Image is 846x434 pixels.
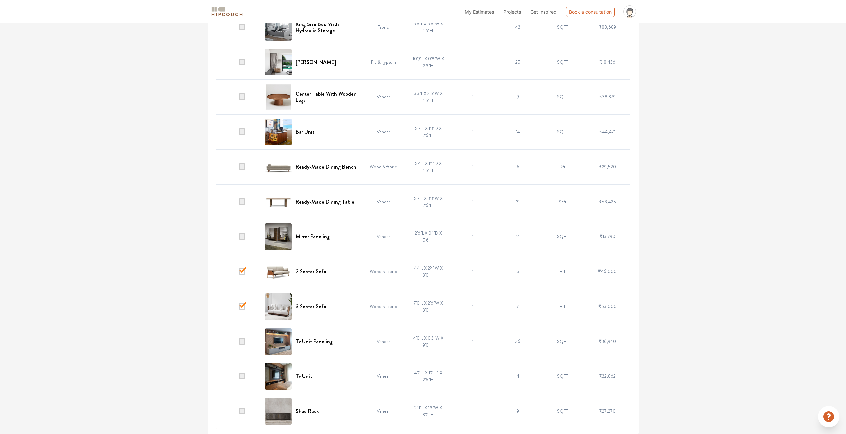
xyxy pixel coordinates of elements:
td: 1 [451,219,496,254]
td: SQFT [540,394,585,429]
td: 1 [451,324,496,359]
td: Ply & gypsum [361,45,406,79]
td: SQFT [540,79,585,114]
td: Rft [540,254,585,289]
span: ₹13,790 [600,233,615,240]
span: ₹32,862 [599,373,616,379]
img: King Size Bed With Hydraulic Storage [265,14,292,41]
td: 2'11"L X 1'3"W X 3'0"H [406,394,451,429]
td: 5 [495,254,540,289]
h6: 2 Seater Sofa [296,268,326,275]
td: 1 [451,254,496,289]
span: ₹18,436 [599,59,615,65]
span: ₹63,000 [598,303,617,310]
span: ₹36,940 [599,338,616,345]
img: Bar Unit [265,119,292,145]
h6: 3 Seater Sofa [296,303,326,310]
td: Wood & fabric [361,149,406,184]
td: SQFT [540,10,585,45]
td: Veneer [361,79,406,114]
h6: Ready-Made Dining Bench [296,164,356,170]
td: 1 [451,79,496,114]
td: Wood & fabric [361,254,406,289]
img: Tv Unit Paneling [265,328,292,355]
td: Veneer [361,394,406,429]
td: Veneer [361,114,406,149]
td: 9 [495,394,540,429]
td: Fabric [361,10,406,45]
img: Shoe Rack [265,398,292,425]
span: ₹58,425 [599,198,616,205]
span: My Estimates [465,9,494,15]
td: Rft [540,149,585,184]
h6: Center Table With Wooden Legs [296,91,357,103]
h6: Shoe Rack [296,408,319,414]
td: 5'7"L X 3'3"W X 2'6"H [406,184,451,219]
td: Veneer [361,359,406,394]
td: 6'6"L X 6'6"W X 1'6"H [406,10,451,45]
td: 4'4"L X 2'4"W X 3'0"H [406,254,451,289]
td: Rft [540,289,585,324]
td: 36 [495,324,540,359]
td: 10'9"L X 0'8"W X 2'3"H [406,45,451,79]
img: Ready-Made Dining Table [265,189,292,215]
h6: Ready-Made Dining Table [296,199,354,205]
td: 14 [495,219,540,254]
td: 7'0"L X 2'6"W X 3'0"H [406,289,451,324]
img: Mirror Paneling [265,223,292,250]
span: ₹38,379 [599,93,616,100]
span: ₹44,471 [599,128,615,135]
td: 1 [451,114,496,149]
span: ₹29,520 [599,163,616,170]
td: 1 [451,10,496,45]
td: 4 [495,359,540,394]
td: 43 [495,10,540,45]
td: 19 [495,184,540,219]
span: Get Inspired [530,9,557,15]
td: 1 [451,394,496,429]
td: 1 [451,184,496,219]
td: Veneer [361,219,406,254]
td: Veneer [361,184,406,219]
div: Book a consultation [566,7,615,17]
td: SQFT [540,114,585,149]
td: 4'0"L X 1'0"D X 2'6"H [406,359,451,394]
h6: Mirror Paneling [296,233,330,240]
span: ₹88,689 [599,24,616,30]
img: logo-horizontal.svg [210,6,244,18]
span: logo-horizontal.svg [210,4,244,19]
img: Center Table With Wooden Legs [265,84,292,110]
img: 2 Seater Sofa [265,258,292,285]
h6: Bar Unit [296,129,314,135]
td: 1 [451,45,496,79]
span: ₹27,270 [599,408,616,414]
h6: [PERSON_NAME] [296,59,336,65]
img: Curtain Pelmet [265,49,292,75]
td: Veneer [361,324,406,359]
td: 5'7"L X 1'3"D X 2'6"H [406,114,451,149]
td: 4'0"L X 0'3"W X 9'0"H [406,324,451,359]
td: 6 [495,149,540,184]
span: Projects [503,9,521,15]
td: 3'3"L X 2'6"W X 1'6"H [406,79,451,114]
img: Ready-Made Dining Bench [265,154,292,180]
td: Wood & fabric [361,289,406,324]
td: 14 [495,114,540,149]
td: 1 [451,149,496,184]
h6: Tv Unit Paneling [296,338,333,345]
td: Sqft [540,184,585,219]
td: 9 [495,79,540,114]
td: SQFT [540,359,585,394]
td: SQFT [540,45,585,79]
h6: Tv Unit [296,373,312,379]
td: SQFT [540,219,585,254]
td: SQFT [540,324,585,359]
td: 2'6"L X 0'1"D X 5'6"H [406,219,451,254]
td: 7 [495,289,540,324]
span: ₹46,000 [598,268,617,275]
td: 5'4"L X 1'4"D X 1'6"H [406,149,451,184]
td: 1 [451,359,496,394]
img: 3 Seater Sofa [265,293,292,320]
td: 1 [451,289,496,324]
img: Tv Unit [265,363,292,390]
